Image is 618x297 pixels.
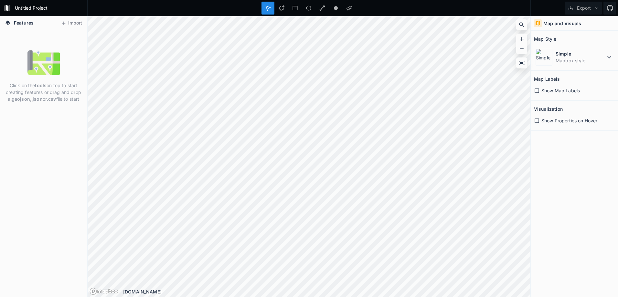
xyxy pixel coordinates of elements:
[541,87,580,94] span: Show Map Labels
[5,82,82,102] p: Click on the on top to start creating features or drag and drop a , or file to start
[556,50,605,57] dt: Simple
[536,49,552,66] img: Simple
[534,34,556,44] h2: Map Style
[31,96,43,102] strong: .json
[534,74,560,84] h2: Map Labels
[90,288,118,295] a: Mapbox logo
[14,19,34,26] span: Features
[534,104,563,114] h2: Visualization
[541,117,597,124] span: Show Properties on Hover
[543,20,581,27] h4: Map and Visuals
[556,57,605,64] dd: Mapbox style
[58,18,85,28] button: Import
[47,96,56,102] strong: .csv
[123,288,530,295] div: [DOMAIN_NAME]
[27,46,60,79] img: empty
[10,96,30,102] strong: .geojson
[35,83,47,88] strong: tools
[565,2,602,15] button: Export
